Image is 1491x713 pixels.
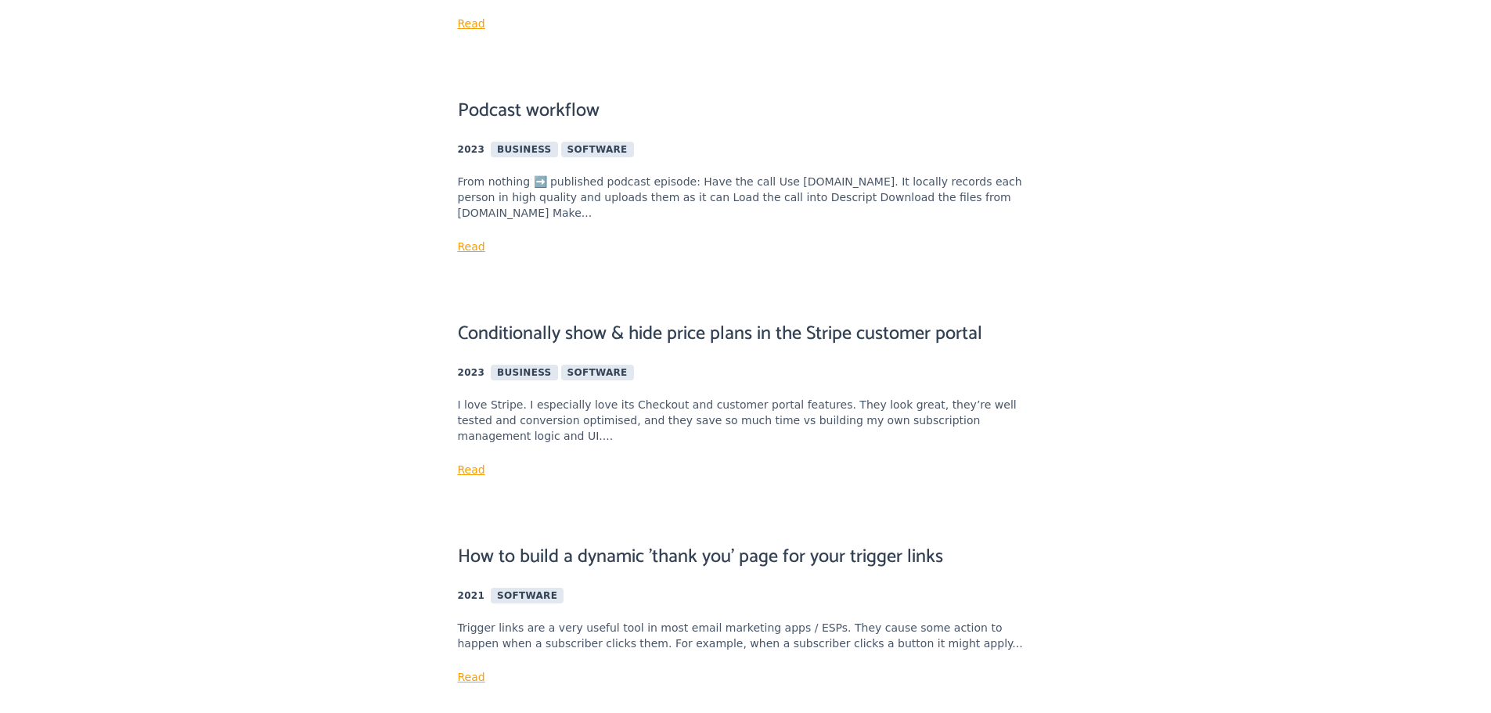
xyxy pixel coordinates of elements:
a: Read [458,463,485,476]
span: Software [491,588,564,603]
a: Read [458,671,485,683]
span: Software [561,365,634,380]
span: 2021 [458,588,492,603]
span: Business [491,365,557,380]
div: Trigger links are a very useful tool in most email marketing apps / ESPs. They cause some action ... [458,620,1034,651]
a: Read [458,17,485,30]
span: 2023 [458,365,492,380]
a: Read [458,240,485,253]
div: From nothing ➡️ published podcast episode: Have the call Use [DOMAIN_NAME]. It locally records ea... [458,174,1034,221]
span: Business [491,142,557,157]
span: Software [561,142,634,157]
a: Conditionally show & hide price plans in the Stripe customer portal [458,322,982,347]
span: 2023 [458,142,492,157]
a: How to build a dynamic 'thank you' page for your trigger links [458,545,943,570]
a: Podcast workflow [458,99,600,124]
div: I love Stripe. I especially love its Checkout and customer portal features. They look great, they... [458,397,1034,444]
